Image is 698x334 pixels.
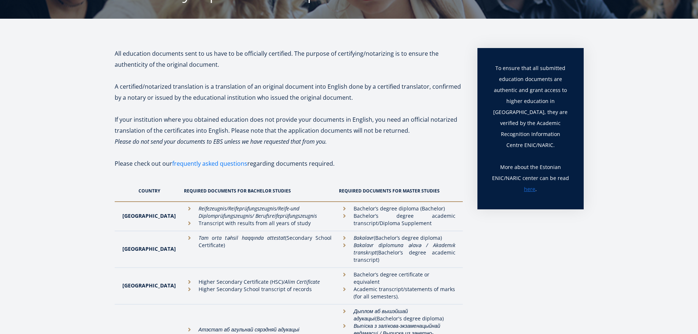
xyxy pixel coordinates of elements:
[339,242,455,264] li: (Bachelor’s degree academic transcript)
[199,326,299,333] em: Атэстат аб агульнай сярэдняй адукацыі
[115,137,327,146] em: Please do not send your documents to EBS unless we have requested that from you.
[354,242,455,256] em: Bakalavr diplomuna əlavə / Akademık transkrıpt
[339,308,455,322] li: (Bachelor's degree diploma)
[339,271,455,286] li: Bachelor’s degree certificate or equivalent
[115,180,180,202] th: Country
[199,205,291,212] em: Reifezeugnis/Reifeprüfungszeugnis/Reife-
[354,234,374,241] em: Bakalavr
[172,158,247,169] a: frequently asked questions
[115,81,463,103] p: A certified/notarized translation is a translation of an original document into English done by a...
[199,205,317,219] em: und Diplomprüfungszeugnis/ Berufsreifeprüfungszeugnis
[122,282,176,289] strong: [GEOGRAPHIC_DATA]
[115,48,463,70] p: All education documents sent to us have to be officially certified. The purpose of certifying/not...
[115,114,463,136] p: If your institution where you obtained education does not provide your documents in English, you ...
[115,158,463,180] p: Please check out our regarding documents required.
[354,308,408,322] em: Дыплом аб вышэйшай адукацыi
[339,234,455,242] li: (Bachelor’s degree diploma)
[335,180,462,202] th: Required documents for Master studies
[184,278,332,286] li: Higher Secondary Certificate (HSC)/
[180,180,336,202] th: Required documents for Bachelor studies
[492,63,569,162] p: To ensure that all submitted education documents are authentic and grant access to higher educati...
[122,212,176,219] strong: [GEOGRAPHIC_DATA]
[524,184,535,195] a: here
[285,278,320,285] em: Alim Certificate
[339,212,455,227] li: Bachelor’s degree academic transcript/Diploma Supplement
[184,220,332,227] li: Transcript with results from all years of study
[339,286,455,300] li: Academic transcript/statements of marks (for all semesters).
[199,234,285,241] em: Tam orta təhsil haqqında attestat
[184,286,332,293] li: Higher Secondary School transcript of records
[339,205,455,212] li: Bachelor’s degree diploma (Bachelor)
[122,245,176,252] strong: [GEOGRAPHIC_DATA]
[492,162,569,195] p: More about the Estonian ENIC/NARIC center can be read .
[184,234,332,249] li: (Secondary School Certificate)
